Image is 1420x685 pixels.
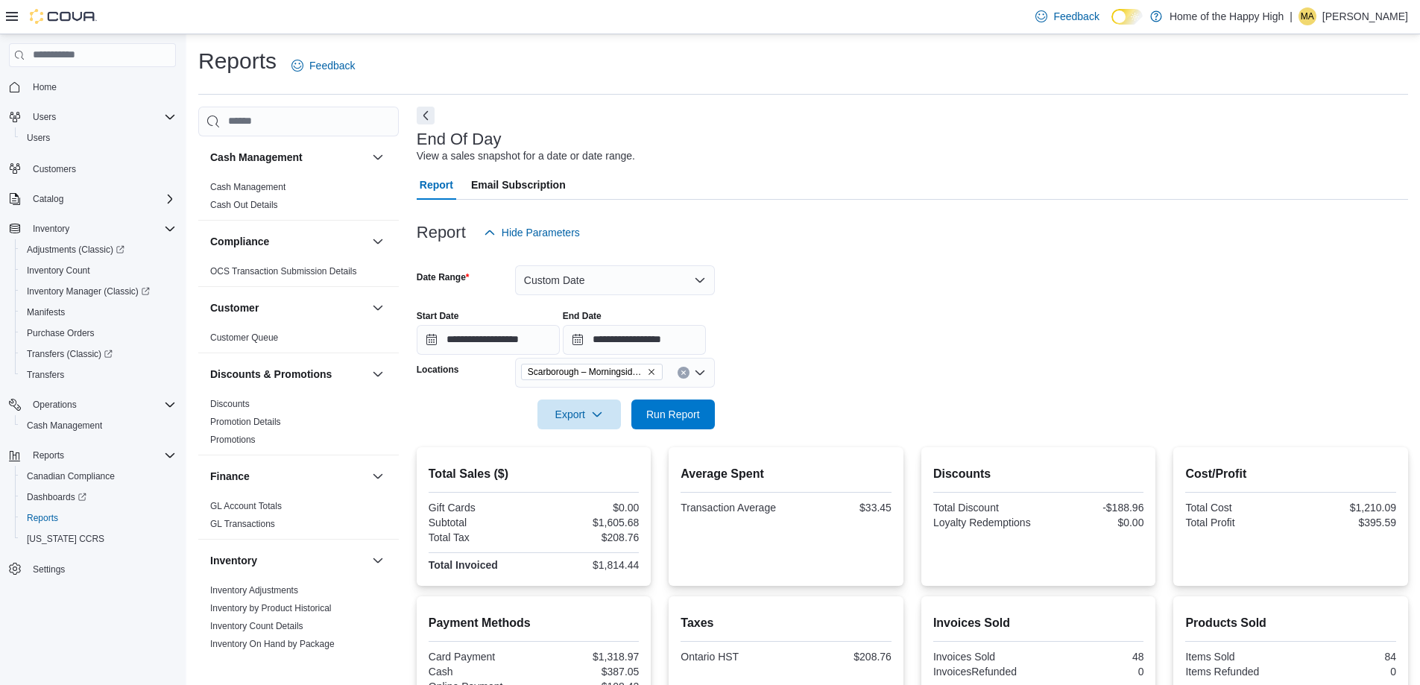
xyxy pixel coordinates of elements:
div: Finance [198,497,399,539]
button: Reports [27,446,70,464]
div: 0 [1041,666,1143,678]
span: Manifests [27,306,65,318]
span: Transfers (Classic) [21,345,176,363]
button: Finance [210,469,366,484]
button: Finance [369,467,387,485]
a: Adjustments (Classic) [21,241,130,259]
span: Users [21,129,176,147]
span: Users [27,108,176,126]
a: Transfers (Classic) [15,344,182,364]
a: Inventory Count Details [210,621,303,631]
span: Inventory Manager (Classic) [21,282,176,300]
a: Manifests [21,303,71,321]
a: OCS Transaction Submission Details [210,266,357,277]
button: Users [27,108,62,126]
span: Home [27,78,176,96]
span: OCS Transaction Submission Details [210,265,357,277]
button: Inventory Count [15,260,182,281]
div: Cash Management [198,178,399,220]
div: 0 [1294,666,1396,678]
a: Users [21,129,56,147]
h3: Report [417,224,466,242]
button: Discounts & Promotions [369,365,387,383]
div: $0.00 [1041,517,1143,528]
a: Discounts [210,399,250,409]
button: Compliance [210,234,366,249]
span: Inventory by Product Historical [210,602,332,614]
span: Reports [27,446,176,464]
h3: Finance [210,469,250,484]
a: Settings [27,561,71,578]
button: Export [537,400,621,429]
a: Inventory Count [21,262,96,280]
a: Inventory Adjustments [210,585,298,596]
span: Adjustments (Classic) [27,244,124,256]
span: Inventory On Hand by Package [210,638,335,650]
div: Gift Cards [429,502,531,514]
h2: Cost/Profit [1185,465,1396,483]
button: Manifests [15,302,182,323]
button: Open list of options [694,367,706,379]
a: Cash Out Details [210,200,278,210]
button: Reports [15,508,182,528]
button: Discounts & Promotions [210,367,366,382]
button: Remove Scarborough – Morningside - Friendly Stranger from selection in this group [647,367,656,376]
a: GL Account Totals [210,501,282,511]
button: Run Report [631,400,715,429]
span: Email Subscription [471,170,566,200]
label: Start Date [417,310,459,322]
a: Adjustments (Classic) [15,239,182,260]
span: Transfers [27,369,64,381]
div: Total Tax [429,531,531,543]
button: Custom Date [515,265,715,295]
button: [US_STATE] CCRS [15,528,182,549]
button: Users [3,107,182,127]
span: Customer Queue [210,332,278,344]
span: Transfers (Classic) [27,348,113,360]
span: Feedback [309,58,355,73]
a: Inventory Manager (Classic) [15,281,182,302]
button: Home [3,76,182,98]
span: Home [33,81,57,93]
h2: Discounts [933,465,1144,483]
a: Dashboards [15,487,182,508]
span: GL Transactions [210,518,275,530]
button: Operations [27,396,83,414]
span: GL Account Totals [210,500,282,512]
p: [PERSON_NAME] [1322,7,1408,25]
span: Manifests [21,303,176,321]
h1: Reports [198,46,277,76]
button: Purchase Orders [15,323,182,344]
button: Cash Management [369,148,387,166]
button: Operations [3,394,182,415]
div: $387.05 [537,666,639,678]
input: Press the down key to open a popover containing a calendar. [563,325,706,355]
span: Purchase Orders [27,327,95,339]
span: Reports [21,509,176,527]
span: Inventory Count Details [210,620,303,632]
div: 84 [1294,651,1396,663]
button: Clear input [678,367,690,379]
span: Run Report [646,407,700,422]
h3: Compliance [210,234,269,249]
span: Scarborough – Morningside - Friendly Stranger [521,364,663,380]
a: Cash Management [21,417,108,435]
span: Promotion Details [210,416,281,428]
span: Canadian Compliance [21,467,176,485]
span: Inventory Count [27,265,90,277]
div: Items Refunded [1185,666,1287,678]
button: Inventory [27,220,75,238]
div: Milagros Argoso [1298,7,1316,25]
h2: Invoices Sold [933,614,1144,632]
a: Transfers [21,366,70,384]
span: Cash Out Details [210,199,278,211]
div: $208.76 [537,531,639,543]
span: Discounts [210,398,250,410]
span: Operations [27,396,176,414]
a: Reports [21,509,64,527]
span: Customers [27,159,176,177]
div: InvoicesRefunded [933,666,1035,678]
a: Home [27,78,63,96]
span: Inventory Manager (Classic) [27,285,150,297]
